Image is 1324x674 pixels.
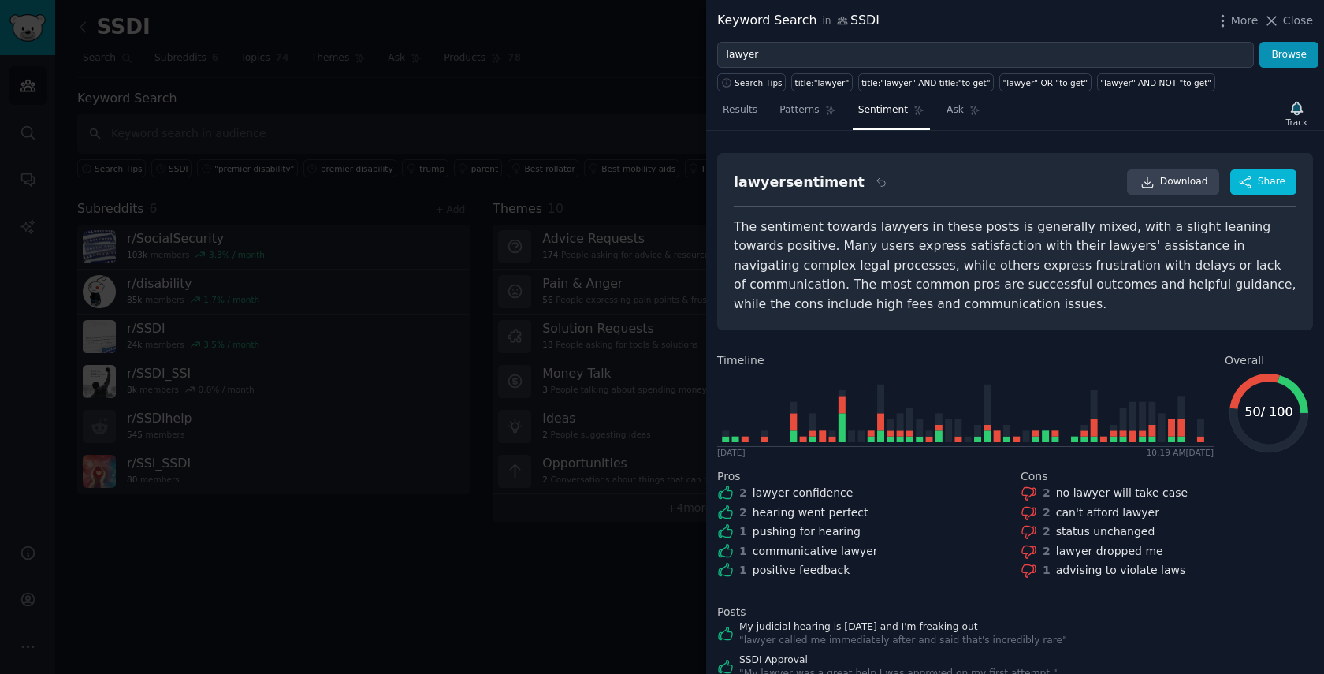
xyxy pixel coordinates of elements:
span: Close [1283,13,1313,29]
span: Ask [947,103,964,117]
div: 10:19 AM [DATE] [1147,447,1214,458]
span: Patterns [779,103,819,117]
div: [DATE] [717,447,746,458]
div: lawyer dropped me [1056,543,1163,560]
div: "lawyer" AND NOT "to get" [1100,77,1211,88]
a: title:"lawyer" AND title:"to get" [858,73,994,91]
div: 2 [739,485,747,501]
div: 2 [1043,505,1051,521]
a: Sentiment [853,98,930,130]
span: Search Tips [735,77,783,88]
a: Ask [941,98,986,130]
div: 2 [739,505,747,521]
a: Download [1127,169,1219,195]
button: Share [1230,169,1296,195]
button: Search Tips [717,73,786,91]
span: Download [1160,175,1208,189]
div: hearing went perfect [753,505,868,521]
button: More [1214,13,1259,29]
a: SSDI Approval [739,654,1058,668]
a: Results [717,98,763,130]
div: Track [1286,117,1307,128]
button: Track [1281,97,1313,130]
span: Overall [1225,352,1264,369]
input: Try a keyword related to your business [717,42,1254,69]
a: Patterns [774,98,841,130]
span: Timeline [717,352,764,369]
div: 1 [739,562,747,579]
text: 50 / 100 [1244,404,1292,419]
div: Keyword Search SSDI [717,11,880,31]
span: Sentiment [858,103,908,117]
div: The sentiment towards lawyers in these posts is generally mixed, with a slight leaning towards po... [734,218,1296,315]
span: Cons [1021,468,1048,485]
button: Close [1263,13,1313,29]
a: My judicial hearing is [DATE] and I'm freaking out [739,620,1067,635]
span: Pros [717,468,741,485]
span: in [822,14,831,28]
div: status unchanged [1056,523,1155,540]
div: 2 [1043,485,1051,501]
div: 2 [1043,543,1051,560]
div: 2 [1043,523,1051,540]
div: no lawyer will take case [1056,485,1188,501]
div: title:"lawyer" [795,77,850,88]
span: Posts [717,604,746,620]
div: positive feedback [753,562,850,579]
div: communicative lawyer [753,543,878,560]
a: "lawyer" AND NOT "to get" [1097,73,1215,91]
span: Share [1258,175,1285,189]
div: title:"lawyer" AND title:"to get" [861,77,990,88]
div: lawyer sentiment [734,173,865,192]
div: "lawyer" OR "to get" [1003,77,1088,88]
div: " lawyer called me immediately after and said that's incredibly rare " [739,634,1067,648]
div: advising to violate laws [1056,562,1186,579]
div: 1 [739,523,747,540]
div: pushing for hearing [753,523,861,540]
span: More [1231,13,1259,29]
a: title:"lawyer" [791,73,853,91]
div: lawyer confidence [753,485,854,501]
span: Results [723,103,757,117]
div: can't afford lawyer [1056,505,1159,521]
div: 1 [1043,562,1051,579]
a: "lawyer" OR "to get" [999,73,1092,91]
button: Browse [1259,42,1318,69]
div: 1 [739,543,747,560]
